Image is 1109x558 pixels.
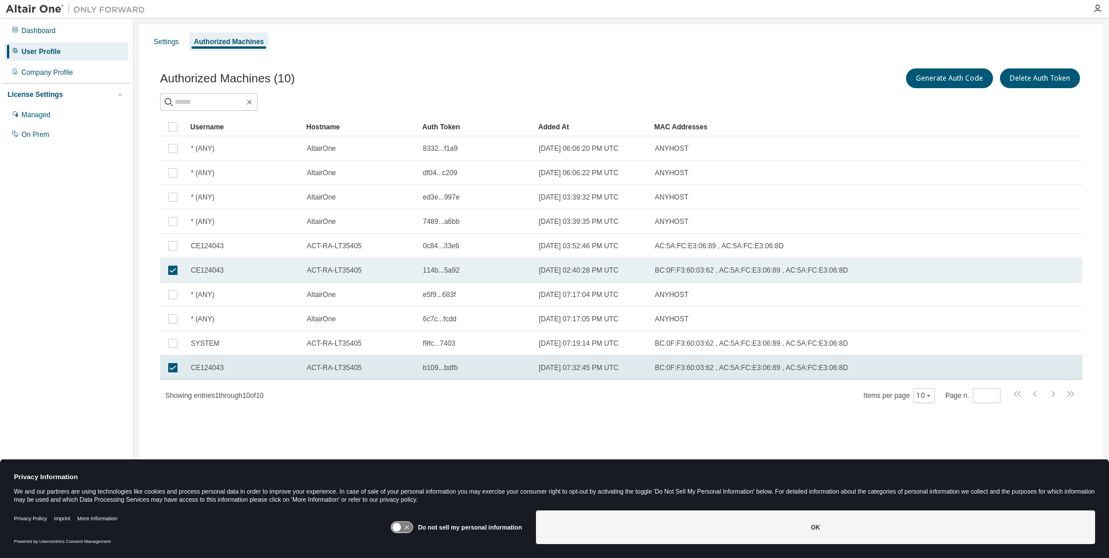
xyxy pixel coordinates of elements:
span: b109...bdfb [423,363,458,372]
span: [DATE] 02:40:28 PM UTC [539,266,618,275]
span: ANYHOST [655,217,688,226]
button: 10 [916,391,932,400]
span: [DATE] 03:39:35 PM UTC [539,217,618,226]
span: AltairOne [307,168,336,177]
div: User Profile [21,47,60,56]
span: Items per page [864,388,935,403]
div: Settings [154,37,179,46]
span: SYSTEM [191,339,219,348]
div: Auth Token [422,118,529,136]
span: AltairOne [307,314,336,324]
div: On Prem [21,130,49,139]
button: Generate Auth Code [906,68,993,88]
span: AC:5A:FC:E3:06:89 , AC:5A:FC:E3:06:8D [655,241,784,251]
span: 114b...5a92 [423,266,459,275]
span: * (ANY) [191,314,215,324]
span: BC:0F:F3:60:03:62 , AC:5A:FC:E3:06:89 , AC:5A:FC:E3:06:8D [655,339,848,348]
span: CE124043 [191,363,224,372]
span: ACT-RA-LT35405 [307,339,361,348]
span: BC:0F:F3:60:03:62 , AC:5A:FC:E3:06:89 , AC:5A:FC:E3:06:8D [655,266,848,275]
span: AltairOne [307,144,336,153]
span: 7489...a6bb [423,217,459,226]
span: [DATE] 07:17:05 PM UTC [539,314,618,324]
button: Delete Auth Token [1000,68,1080,88]
span: ACT-RA-LT35405 [307,363,361,372]
div: MAC Addresses [654,118,961,136]
img: Altair One [6,3,151,15]
span: Showing entries 1 through 10 of 10 [165,392,264,400]
span: [DATE] 07:19:14 PM UTC [539,339,618,348]
span: ANYHOST [655,290,688,299]
span: ANYHOST [655,144,688,153]
span: ANYHOST [655,168,688,177]
div: Dashboard [21,26,56,35]
span: AltairOne [307,193,336,202]
span: [DATE] 03:39:32 PM UTC [539,193,618,202]
span: [DATE] 06:06:22 PM UTC [539,168,618,177]
span: ed3e...997e [423,193,459,202]
div: License Settings [8,90,63,99]
span: 6c7c...fcdd [423,314,456,324]
span: [DATE] 06:06:20 PM UTC [539,144,618,153]
span: Authorized Machines (10) [160,72,295,85]
span: ANYHOST [655,314,688,324]
span: CE124043 [191,241,224,251]
span: [DATE] 07:17:04 PM UTC [539,290,618,299]
span: e5f9...683f [423,290,456,299]
span: AltairOne [307,290,336,299]
div: Managed [21,110,50,119]
div: Authorized Machines [194,37,264,46]
span: 0c84...33e6 [423,241,459,251]
span: Page n. [945,388,1001,403]
span: * (ANY) [191,217,215,226]
span: * (ANY) [191,168,215,177]
span: 8332...f1a9 [423,144,458,153]
span: df04...c209 [423,168,457,177]
span: f9fc...7403 [423,339,455,348]
span: [DATE] 03:52:46 PM UTC [539,241,618,251]
span: * (ANY) [191,144,215,153]
div: Company Profile [21,68,73,77]
span: ANYHOST [655,193,688,202]
div: Hostname [306,118,413,136]
span: CE124043 [191,266,224,275]
span: ACT-RA-LT35405 [307,266,361,275]
div: Added At [538,118,645,136]
span: * (ANY) [191,290,215,299]
span: [DATE] 07:32:45 PM UTC [539,363,618,372]
span: ACT-RA-LT35405 [307,241,361,251]
span: * (ANY) [191,193,215,202]
div: Username [190,118,297,136]
span: AltairOne [307,217,336,226]
span: BC:0F:F3:60:03:62 , AC:5A:FC:E3:06:89 , AC:5A:FC:E3:06:8D [655,363,848,372]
